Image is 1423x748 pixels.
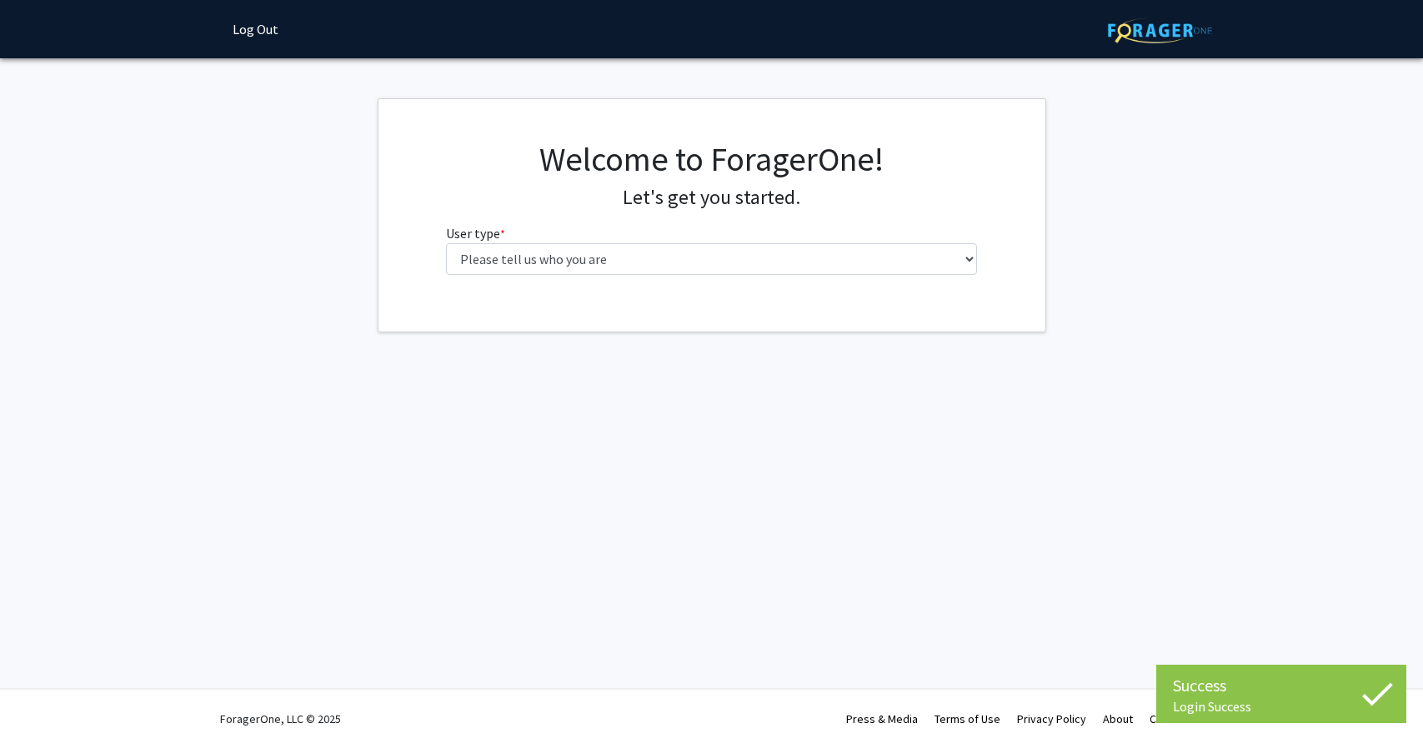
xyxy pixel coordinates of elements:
[1017,711,1086,726] a: Privacy Policy
[446,223,505,243] label: User type
[934,711,1000,726] a: Terms of Use
[846,711,918,726] a: Press & Media
[1173,698,1390,715] div: Login Success
[220,690,341,748] div: ForagerOne, LLC © 2025
[1103,711,1133,726] a: About
[1173,673,1390,698] div: Success
[1150,711,1204,726] a: Contact Us
[446,186,977,210] h4: Let's get you started.
[1108,17,1212,43] img: ForagerOne Logo
[446,139,977,179] h1: Welcome to ForagerOne!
